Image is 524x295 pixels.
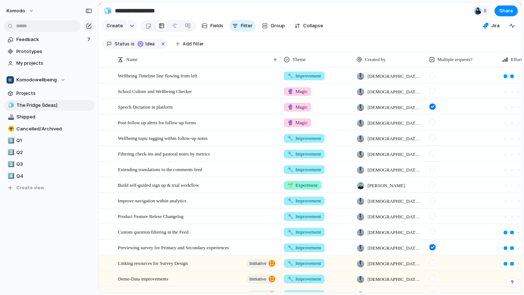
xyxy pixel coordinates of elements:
[16,184,44,191] span: Create view
[368,135,423,142] span: [DEMOGRAPHIC_DATA][PERSON_NAME]
[491,22,500,29] span: Jira
[199,20,226,32] button: Fields
[287,73,293,78] span: 🔧
[4,46,95,57] a: Prototypes
[293,56,306,63] span: Theme
[291,20,326,32] button: Collapse
[287,150,321,158] span: Improvement
[4,135,95,146] a: 1️⃣Q1
[4,112,95,122] a: 🚢Shipped
[287,229,321,236] span: Improvement
[287,120,293,125] span: 🔮
[287,229,293,235] span: 🔧
[287,182,318,189] span: Experiment
[287,104,307,111] span: Magic
[287,182,293,188] span: 🌱
[8,148,13,157] div: 2️⃣
[102,20,127,32] button: Create
[16,173,92,180] span: Q4
[480,20,503,31] button: Jira
[368,229,423,236] span: [DEMOGRAPHIC_DATA][PERSON_NAME]
[287,260,321,267] span: Improvement
[4,147,95,158] a: 2️⃣Q2
[495,5,518,16] button: Share
[287,197,321,205] span: Improvement
[135,40,158,48] button: Idea
[8,137,13,145] div: 1️⃣
[229,20,255,32] button: Filter
[241,22,253,29] span: Filter
[118,212,183,220] span: Product Feature Relese Changelog
[258,20,289,32] button: Group
[118,196,186,205] span: Improve navigation within analytics
[8,113,13,121] div: 🚢
[4,124,95,134] div: ☣️Cancelled/Archived
[287,119,307,126] span: Magic
[16,48,92,55] span: Prototypes
[7,161,14,168] button: 3️⃣
[368,260,423,267] span: [DEMOGRAPHIC_DATA][PERSON_NAME]
[4,100,95,111] a: 🧊The Fridge (Ideas)
[499,7,513,15] span: Share
[4,58,95,69] a: My projects
[287,136,293,141] span: 🔧
[16,149,92,156] span: Q2
[7,7,25,15] span: Komodo
[511,56,522,63] span: Effort
[437,56,472,63] span: Multiple requests?
[131,41,135,47] span: is
[303,22,323,29] span: Collapse
[4,171,95,182] a: 4️⃣Q4
[118,87,192,95] span: School Culture and Wellbeing Checker
[368,151,423,158] span: [DEMOGRAPHIC_DATA][PERSON_NAME]
[287,213,321,220] span: Improvement
[16,161,92,168] span: Q3
[247,259,277,268] button: initiative
[8,101,13,109] div: 🧊
[16,36,85,43] span: Feedback
[183,41,204,47] span: Add filter
[4,182,95,193] button: Create view
[7,173,14,180] button: 4️⃣
[484,7,489,15] span: 8
[87,36,92,43] span: 7
[16,137,92,144] span: Q1
[287,260,293,266] span: 🔧
[287,151,293,157] span: 🔧
[287,245,293,250] span: 🔧
[8,160,13,169] div: 3️⃣
[118,259,188,267] span: Linking resources for Survey Design
[118,181,199,189] span: Build self-guided sign up & trial workflow
[368,166,423,174] span: [DEMOGRAPHIC_DATA][PERSON_NAME]
[8,172,13,180] div: 4️⃣
[287,104,293,110] span: 🔮
[4,74,95,85] button: Komodowellbeing
[102,5,114,17] button: 🧊
[118,227,188,236] span: Custom question filtering in the Feed
[368,276,423,283] span: [DEMOGRAPHIC_DATA][PERSON_NAME]
[210,22,223,29] span: Fields
[146,41,156,47] span: Idea
[4,34,95,45] a: Feedback7
[118,149,210,158] span: Filtering check-ins and pastoral notes by metrics
[118,165,202,173] span: Extending translations to the comments feed
[4,159,95,170] a: 3️⃣Q3
[118,243,229,251] span: Previewing survey for Primary and Secondary experiences
[249,274,266,284] span: initiative
[287,275,321,283] span: Improvement
[16,102,92,109] span: The Fridge (Ideas)
[7,137,14,144] button: 1️⃣
[126,56,138,63] span: Name
[287,135,321,142] span: Improvement
[130,40,136,48] button: is
[368,182,405,189] span: [PERSON_NAME]
[287,214,293,219] span: 🔧
[16,76,57,84] span: Komodowellbeing
[16,125,92,133] span: Cancelled/Archived
[271,22,285,29] span: Group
